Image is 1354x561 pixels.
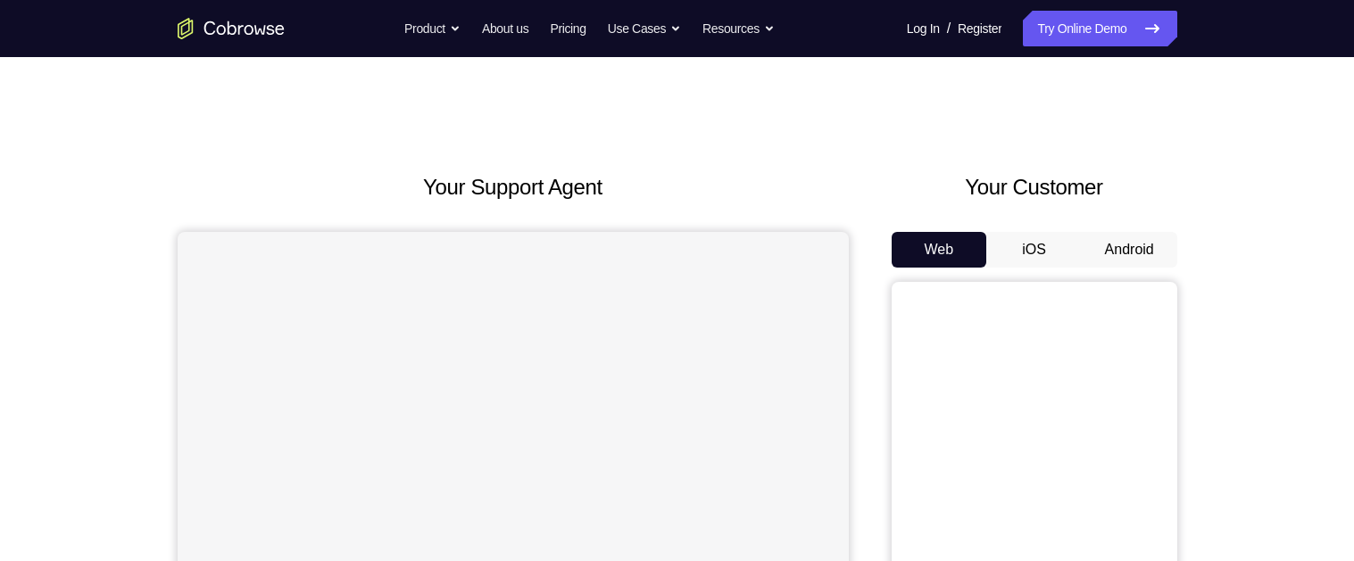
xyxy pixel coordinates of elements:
button: Android [1082,232,1177,268]
a: Pricing [550,11,586,46]
a: About us [482,11,528,46]
button: iOS [986,232,1082,268]
button: Web [892,232,987,268]
a: Log In [907,11,940,46]
a: Go to the home page [178,18,285,39]
h2: Your Customer [892,171,1177,203]
button: Use Cases [608,11,681,46]
span: / [947,18,951,39]
a: Register [958,11,1001,46]
button: Product [404,11,461,46]
button: Resources [702,11,775,46]
a: Try Online Demo [1023,11,1176,46]
h2: Your Support Agent [178,171,849,203]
